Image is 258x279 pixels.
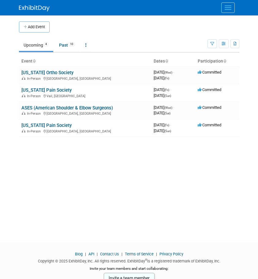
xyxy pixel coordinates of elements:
[170,123,171,127] span: -
[100,252,119,256] a: Contact Us
[19,21,50,32] button: Add Event
[21,70,73,75] a: [US_STATE] Ortho Society
[154,70,174,75] span: [DATE]
[151,56,195,67] th: Dates
[19,5,50,11] img: ExhibitDay
[154,128,171,133] span: [DATE]
[164,129,171,133] span: (Sun)
[159,252,183,256] a: Privacy Policy
[68,42,75,47] span: 10
[43,42,49,47] span: 4
[145,258,147,262] sup: ®
[155,252,159,256] span: |
[223,59,226,63] a: Sort by Participation Type
[22,112,25,115] img: In-Person Event
[154,93,171,98] span: [DATE]
[27,129,43,133] span: In-Person
[198,105,221,110] span: Committed
[164,106,172,109] span: (Wed)
[19,257,239,264] div: Copyright © 2025 ExhibitDay, Inc. All rights reserved. ExhibitDay is a registered trademark of Ex...
[154,76,169,80] span: [DATE]
[164,112,170,115] span: (Sat)
[19,56,151,67] th: Event
[164,88,169,92] span: (Fri)
[27,112,43,116] span: In-Person
[22,77,25,80] img: In-Person Event
[19,39,53,51] a: Upcoming4
[164,71,172,74] span: (Wed)
[32,59,36,63] a: Sort by Event Name
[164,124,169,127] span: (Fri)
[164,94,171,97] span: (Sun)
[198,87,221,92] span: Committed
[21,87,72,93] a: [US_STATE] Pain Society
[21,123,72,128] a: [US_STATE] Pain Society
[27,94,43,98] span: In-Person
[21,93,149,98] div: Vail, [GEOGRAPHIC_DATA]
[54,39,80,51] a: Past10
[84,252,88,256] span: |
[19,266,239,275] div: Invite your team members and start collaborating:
[221,2,235,13] button: Menu
[154,123,171,127] span: [DATE]
[154,105,174,110] span: [DATE]
[21,128,149,133] div: [GEOGRAPHIC_DATA], [GEOGRAPHIC_DATA]
[198,123,221,127] span: Committed
[21,111,149,116] div: [GEOGRAPHIC_DATA], [GEOGRAPHIC_DATA]
[154,87,171,92] span: [DATE]
[165,59,168,63] a: Sort by Start Date
[154,111,170,115] span: [DATE]
[21,105,113,111] a: ASES (American Shoulder & Elbow Surgeons)
[27,77,43,81] span: In-Person
[164,77,169,80] span: (Fri)
[22,94,25,97] img: In-Person Event
[21,76,149,81] div: [GEOGRAPHIC_DATA], [GEOGRAPHIC_DATA]
[198,70,221,75] span: Committed
[170,87,171,92] span: -
[125,252,154,256] a: Terms of Service
[95,252,99,256] span: |
[22,129,25,132] img: In-Person Event
[88,252,94,256] a: API
[75,252,83,256] a: Blog
[120,252,124,256] span: |
[195,56,239,67] th: Participation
